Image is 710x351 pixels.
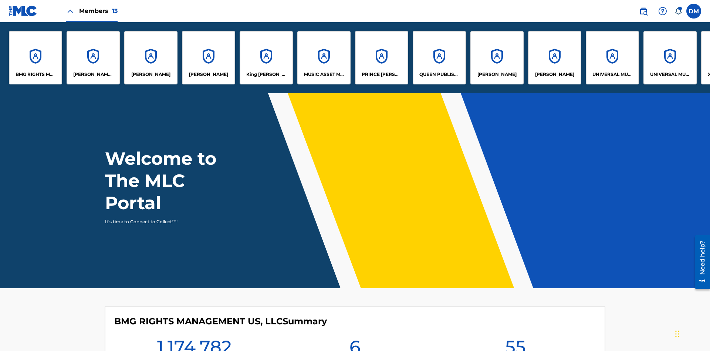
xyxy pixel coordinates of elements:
[413,31,466,84] a: AccountsQUEEN PUBLISHA
[674,7,682,15] div: Notifications
[355,31,408,84] a: AccountsPRINCE [PERSON_NAME]
[470,31,524,84] a: Accounts[PERSON_NAME]
[66,7,75,16] img: Close
[79,7,118,15] span: Members
[124,31,177,84] a: Accounts[PERSON_NAME]
[182,31,235,84] a: Accounts[PERSON_NAME]
[639,7,648,16] img: search
[297,31,351,84] a: AccountsMUSIC ASSET MANAGEMENT (MAM)
[304,71,344,78] p: MUSIC ASSET MANAGEMENT (MAM)
[689,232,710,293] iframe: Resource Center
[105,147,243,214] h1: Welcome to The MLC Portal
[105,218,233,225] p: It's time to Connect to Collect™!
[419,71,460,78] p: QUEEN PUBLISHA
[650,71,690,78] p: UNIVERSAL MUSIC PUB GROUP
[67,31,120,84] a: Accounts[PERSON_NAME] SONGWRITER
[477,71,517,78] p: RONALD MCTESTERSON
[112,7,118,14] span: 13
[9,31,62,84] a: AccountsBMG RIGHTS MANAGEMENT US, LLC
[246,71,287,78] p: King McTesterson
[686,4,701,19] div: User Menu
[592,71,633,78] p: UNIVERSAL MUSIC PUB GROUP
[240,31,293,84] a: AccountsKing [PERSON_NAME]
[362,71,402,78] p: PRINCE MCTESTERSON
[535,71,574,78] p: RONALD MCTESTERSON
[643,31,697,84] a: AccountsUNIVERSAL MUSIC PUB GROUP
[658,7,667,16] img: help
[131,71,170,78] p: ELVIS COSTELLO
[114,316,327,327] h4: BMG RIGHTS MANAGEMENT US, LLC
[16,71,56,78] p: BMG RIGHTS MANAGEMENT US, LLC
[9,6,37,16] img: MLC Logo
[586,31,639,84] a: AccountsUNIVERSAL MUSIC PUB GROUP
[675,323,680,345] div: Drag
[636,4,651,19] a: Public Search
[73,71,114,78] p: CLEO SONGWRITER
[673,315,710,351] iframe: Chat Widget
[189,71,228,78] p: EYAMA MCSINGER
[528,31,581,84] a: Accounts[PERSON_NAME]
[655,4,670,19] div: Help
